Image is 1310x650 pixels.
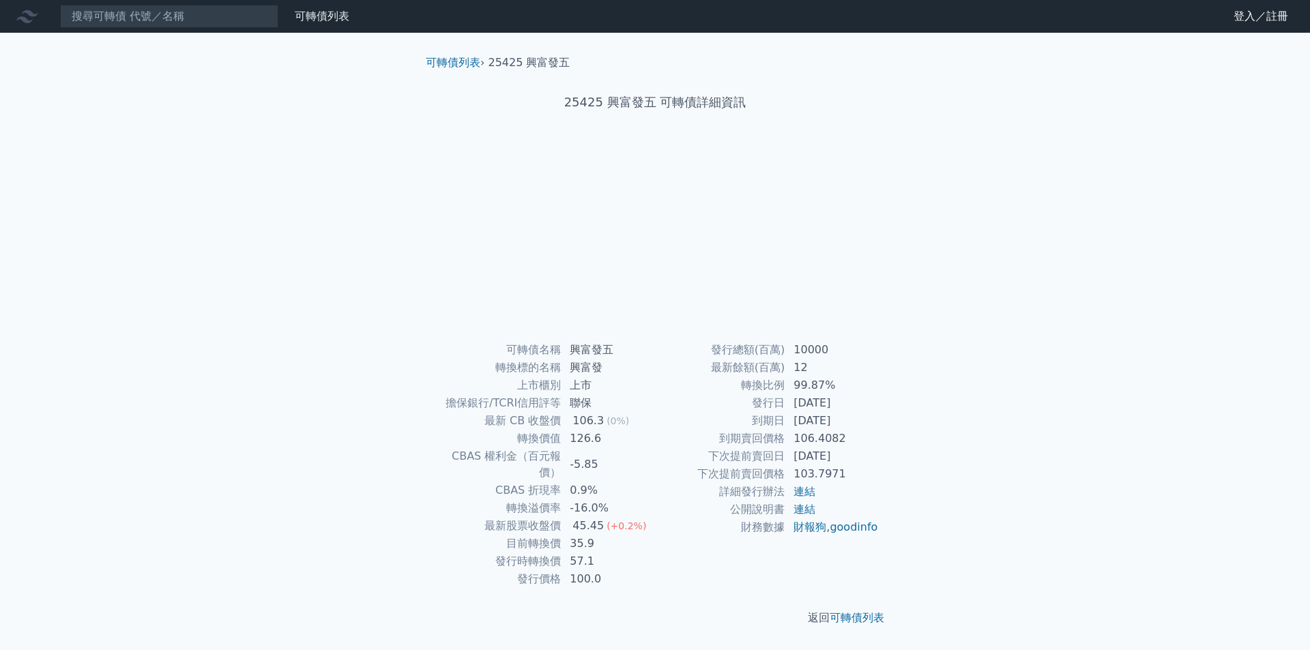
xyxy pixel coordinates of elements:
[655,518,785,536] td: 財務數據
[426,56,480,69] a: 可轉債列表
[785,465,879,483] td: 103.7971
[570,518,607,534] div: 45.45
[794,503,815,516] a: 連結
[60,5,278,28] input: 搜尋可轉債 代號／名稱
[431,359,562,376] td: 轉換標的名稱
[431,447,562,482] td: CBAS 權利金（百元報價）
[562,359,655,376] td: 興富發
[431,394,562,412] td: 擔保銀行/TCRI信用評等
[562,447,655,482] td: -5.85
[570,413,607,429] div: 106.3
[655,465,785,483] td: 下次提前賣回價格
[431,552,562,570] td: 發行時轉換價
[415,610,895,626] p: 返回
[794,485,815,498] a: 連結
[794,520,826,533] a: 財報狗
[431,482,562,499] td: CBAS 折現率
[655,376,785,394] td: 轉換比例
[655,483,785,501] td: 詳細發行辦法
[431,570,562,588] td: 發行價格
[607,415,629,426] span: (0%)
[655,394,785,412] td: 發行日
[431,376,562,394] td: 上市櫃別
[562,430,655,447] td: 126.6
[830,520,877,533] a: goodinfo
[785,447,879,465] td: [DATE]
[655,430,785,447] td: 到期賣回價格
[562,482,655,499] td: 0.9%
[426,55,484,71] li: ›
[562,535,655,552] td: 35.9
[785,341,879,359] td: 10000
[562,394,655,412] td: 聯保
[431,517,562,535] td: 最新股票收盤價
[562,570,655,588] td: 100.0
[415,93,895,112] h1: 25425 興富發五 可轉債詳細資訊
[489,55,570,71] li: 25425 興富發五
[785,518,879,536] td: ,
[655,447,785,465] td: 下次提前賣回日
[785,376,879,394] td: 99.87%
[431,499,562,517] td: 轉換溢價率
[607,520,646,531] span: (+0.2%)
[655,412,785,430] td: 到期日
[431,412,562,430] td: 最新 CB 收盤價
[655,501,785,518] td: 公開說明書
[785,412,879,430] td: [DATE]
[785,359,879,376] td: 12
[431,341,562,359] td: 可轉債名稱
[785,430,879,447] td: 106.4082
[431,535,562,552] td: 目前轉換價
[655,341,785,359] td: 發行總額(百萬)
[830,611,884,624] a: 可轉債列表
[655,359,785,376] td: 最新餘額(百萬)
[562,499,655,517] td: -16.0%
[562,552,655,570] td: 57.1
[295,10,349,23] a: 可轉債列表
[1223,5,1299,27] a: 登入／註冊
[562,376,655,394] td: 上市
[562,341,655,359] td: 興富發五
[431,430,562,447] td: 轉換價值
[785,394,879,412] td: [DATE]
